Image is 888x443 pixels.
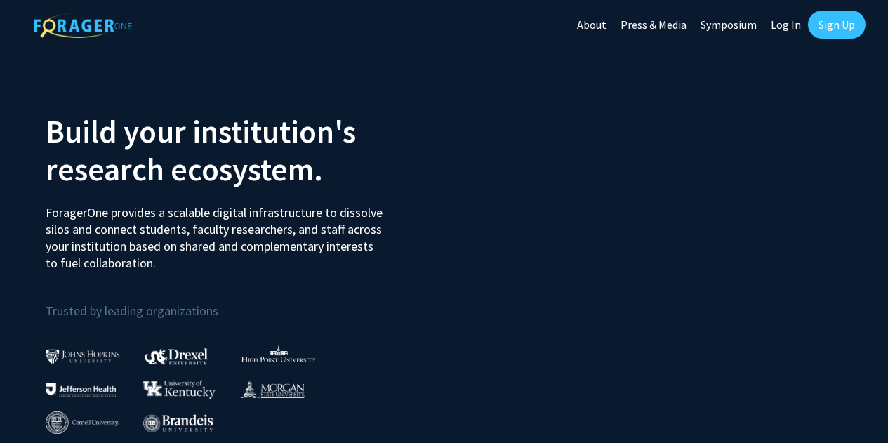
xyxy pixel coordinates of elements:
[46,283,434,322] p: Trusted by leading organizations
[143,414,213,432] img: Brandeis University
[34,13,132,38] img: ForagerOne Logo
[46,112,434,188] h2: Build your institution's research ecosystem.
[46,194,387,272] p: ForagerOne provides a scalable digital infrastructure to dissolve silos and connect students, fac...
[241,345,316,362] img: High Point University
[46,349,120,364] img: Johns Hopkins University
[46,411,119,435] img: Cornell University
[145,348,208,364] img: Drexel University
[143,380,216,399] img: University of Kentucky
[808,11,866,39] a: Sign Up
[46,383,116,397] img: Thomas Jefferson University
[240,380,305,398] img: Morgan State University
